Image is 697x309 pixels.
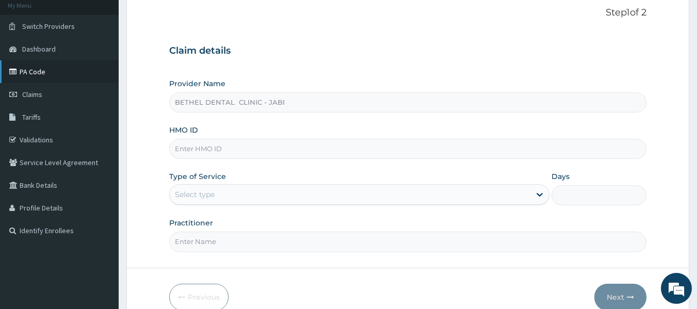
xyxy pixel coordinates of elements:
label: Days [552,171,570,182]
p: Step 1 of 2 [169,7,647,19]
label: Practitioner [169,218,213,228]
span: Dashboard [22,44,56,54]
label: Provider Name [169,78,225,89]
span: Tariffs [22,112,41,122]
label: Type of Service [169,171,226,182]
span: Claims [22,90,42,99]
span: Switch Providers [22,22,75,31]
input: Enter HMO ID [169,139,647,159]
label: HMO ID [169,125,198,135]
h3: Claim details [169,45,647,57]
div: Select type [175,189,215,200]
input: Enter Name [169,232,647,252]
